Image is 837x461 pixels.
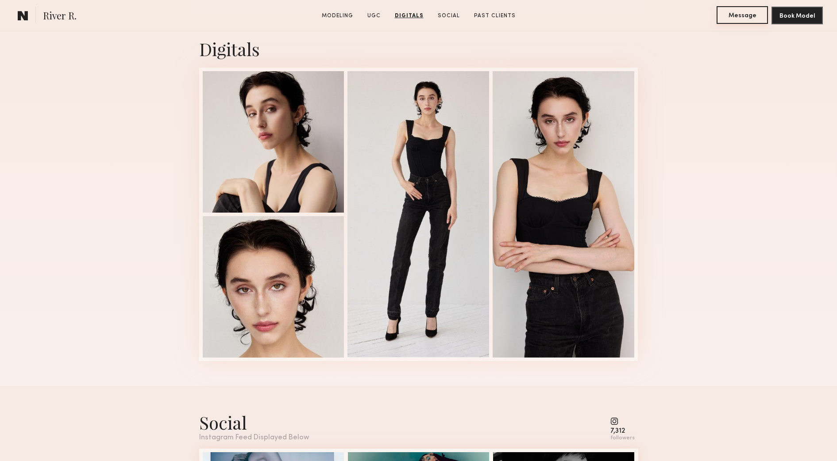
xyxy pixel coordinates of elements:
button: Message [717,6,768,24]
a: Social [434,12,463,20]
div: Social [199,411,309,434]
a: Past Clients [471,12,519,20]
a: Digitals [391,12,427,20]
div: 7,312 [610,428,635,434]
div: Digitals [199,37,638,61]
a: Modeling [318,12,357,20]
a: Book Model [771,11,823,19]
div: Instagram Feed Displayed Below [199,434,309,442]
span: River R. [43,9,77,24]
button: Book Model [771,7,823,24]
a: UGC [364,12,384,20]
div: followers [610,435,635,442]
